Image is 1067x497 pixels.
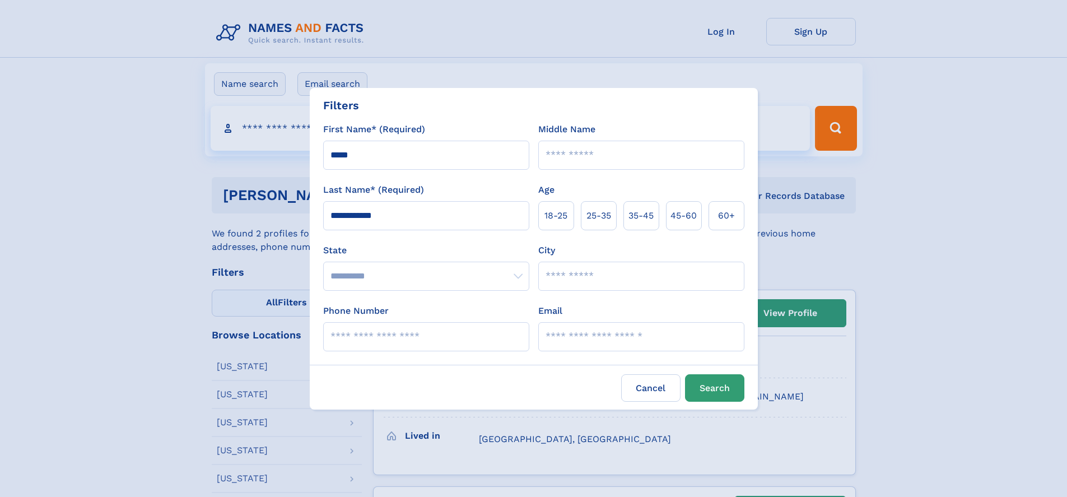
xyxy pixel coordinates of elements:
[323,97,359,114] div: Filters
[628,209,654,222] span: 35‑45
[538,244,555,257] label: City
[323,183,424,197] label: Last Name* (Required)
[323,244,529,257] label: State
[538,123,595,136] label: Middle Name
[323,304,389,318] label: Phone Number
[323,123,425,136] label: First Name* (Required)
[538,183,555,197] label: Age
[718,209,735,222] span: 60+
[538,304,562,318] label: Email
[544,209,567,222] span: 18‑25
[685,374,744,402] button: Search
[586,209,611,222] span: 25‑35
[621,374,681,402] label: Cancel
[670,209,697,222] span: 45‑60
